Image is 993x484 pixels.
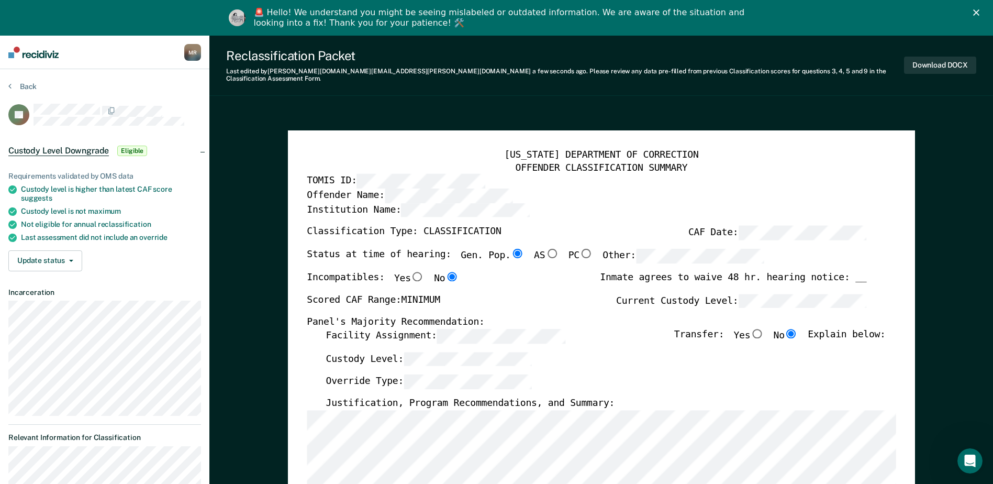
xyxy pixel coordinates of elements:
[510,249,524,258] input: Gen. Pop.
[404,351,532,366] input: Custody Level:
[384,189,512,203] input: Offender Name:
[254,7,748,28] div: 🚨 Hello! We understand you might be seeing mislabeled or outdated information. We are aware of th...
[21,185,201,203] div: Custody level is higher than latest CAF score
[307,161,896,174] div: OFFENDER CLASSIFICATION SUMMARY
[773,328,798,343] label: No
[8,172,201,181] div: Requirements validated by OMS data
[434,271,459,285] label: No
[410,271,424,281] input: Yes
[307,226,501,240] label: Classification Type: CLASSIFICATION
[738,226,866,240] input: CAF Date:
[229,9,246,26] img: Profile image for Kim
[532,68,586,75] span: a few seconds ago
[307,189,513,203] label: Offender Name:
[545,249,559,258] input: AS
[98,220,151,228] span: reclassification
[394,271,425,285] label: Yes
[21,220,201,229] div: Not eligible for annual
[21,233,201,242] div: Last assessment did not include an
[21,194,52,202] span: suggests
[688,226,866,240] label: CAF Date:
[750,328,764,338] input: Yes
[226,68,904,83] div: Last edited by [PERSON_NAME][DOMAIN_NAME][EMAIL_ADDRESS][PERSON_NAME][DOMAIN_NAME] . Please revie...
[326,351,532,366] label: Custody Level:
[307,149,896,162] div: [US_STATE] DEPARTMENT OF CORRECTION
[307,271,459,293] div: Incompatibles:
[904,57,976,74] button: Download DOCX
[184,44,201,61] div: M R
[437,328,565,343] input: Facility Assignment:
[785,328,798,338] input: No
[738,293,866,308] input: Current Custody Level:
[307,293,440,308] label: Scored CAF Range: MINIMUM
[326,328,565,343] label: Facility Assignment:
[307,174,485,189] label: TOMIS ID:
[8,146,109,156] span: Custody Level Downgrade
[534,249,559,263] label: AS
[445,271,459,281] input: No
[326,398,615,410] label: Justification, Program Recommendations, and Summary:
[8,433,201,442] dt: Relevant Information for Classification
[8,250,82,271] button: Update status
[733,328,764,343] label: Yes
[307,316,866,329] div: Panel's Majority Recommendation:
[307,203,529,217] label: Institution Name:
[616,293,866,308] label: Current Custody Level:
[21,207,201,216] div: Custody level is not
[184,44,201,61] button: MR
[973,9,984,16] div: Close
[117,146,147,156] span: Eligible
[603,249,764,263] label: Other:
[226,48,904,63] div: Reclassification Packet
[139,233,168,241] span: override
[461,249,525,263] label: Gen. Pop.
[326,375,532,389] label: Override Type:
[404,375,532,389] input: Override Type:
[600,271,866,293] div: Inmate agrees to waive 48 hr. hearing notice: __
[636,249,764,263] input: Other:
[401,203,529,217] input: Institution Name:
[307,249,764,272] div: Status at time of hearing:
[8,47,59,58] img: Recidiviz
[8,288,201,297] dt: Incarceration
[579,249,593,258] input: PC
[356,174,485,189] input: TOMIS ID:
[568,249,593,263] label: PC
[957,448,983,474] iframe: Intercom live chat
[8,82,37,91] button: Back
[674,328,886,351] div: Transfer: Explain below:
[88,207,121,215] span: maximum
